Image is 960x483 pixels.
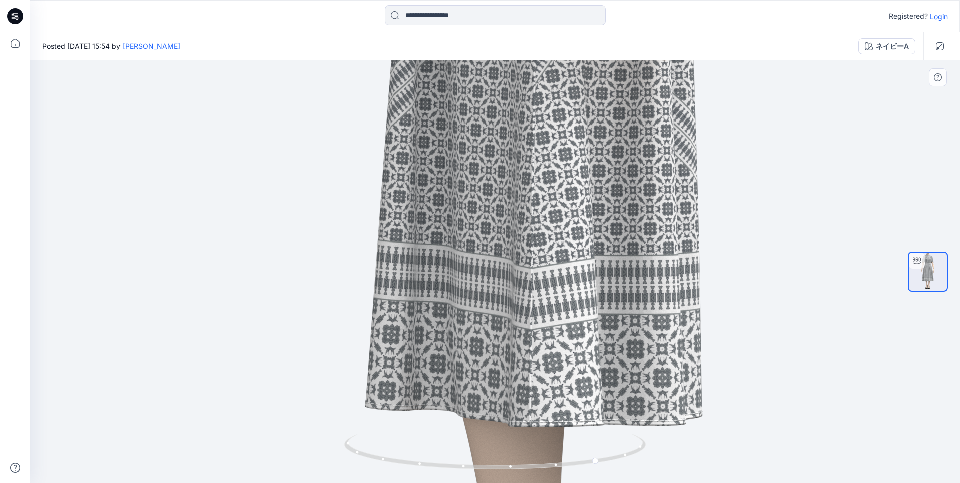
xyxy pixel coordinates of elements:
a: [PERSON_NAME] [123,42,180,50]
img: turntable-01-10-2025-07:44:10 [909,253,947,291]
p: Login [930,11,948,22]
span: Posted [DATE] 15:54 by [42,41,180,51]
button: ネイビーA [858,38,915,54]
p: Registered? [889,10,928,22]
div: ネイビーA [876,41,909,52]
